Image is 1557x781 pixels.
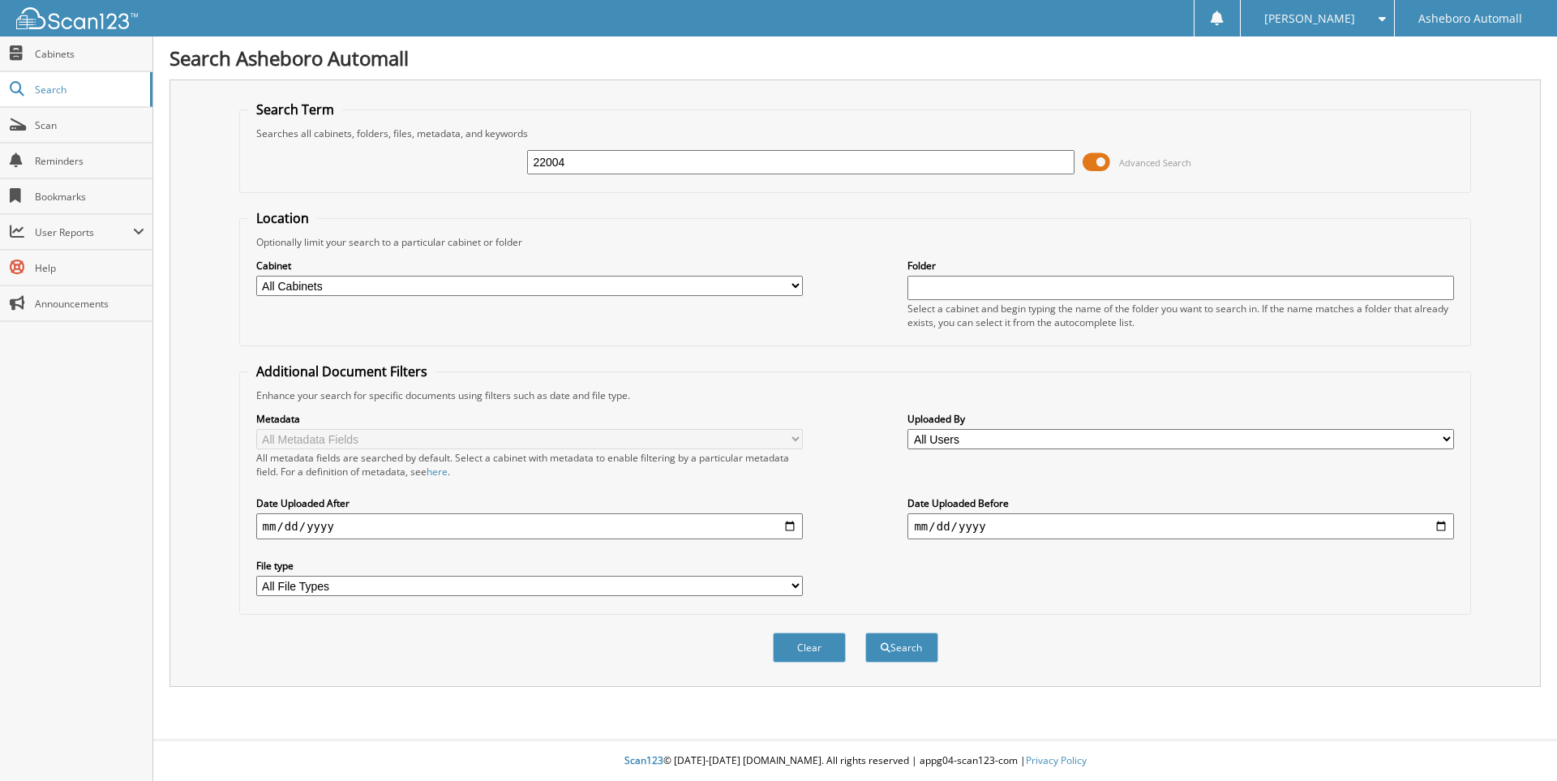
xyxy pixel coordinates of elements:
[16,7,138,29] img: scan123-logo-white.svg
[248,363,435,380] legend: Additional Document Filters
[256,412,803,426] label: Metadata
[1418,14,1522,24] span: Asheboro Automall
[256,496,803,510] label: Date Uploaded After
[907,302,1454,329] div: Select a cabinet and begin typing the name of the folder you want to search in. If the name match...
[35,118,144,132] span: Scan
[907,496,1454,510] label: Date Uploaded Before
[256,451,803,478] div: All metadata fields are searched by default. Select a cabinet with metadata to enable filtering b...
[153,741,1557,781] div: © [DATE]-[DATE] [DOMAIN_NAME]. All rights reserved | appg04-scan123-com |
[773,633,846,663] button: Clear
[1119,157,1191,169] span: Advanced Search
[256,259,803,272] label: Cabinet
[624,753,663,767] span: Scan123
[35,261,144,275] span: Help
[35,154,144,168] span: Reminders
[907,259,1454,272] label: Folder
[427,465,448,478] a: here
[907,412,1454,426] label: Uploaded By
[865,633,938,663] button: Search
[256,513,803,539] input: start
[35,225,133,239] span: User Reports
[248,101,342,118] legend: Search Term
[1026,753,1087,767] a: Privacy Policy
[35,297,144,311] span: Announcements
[248,388,1463,402] div: Enhance your search for specific documents using filters such as date and file type.
[248,235,1463,249] div: Optionally limit your search to a particular cabinet or folder
[907,513,1454,539] input: end
[1476,703,1557,781] iframe: Chat Widget
[35,47,144,61] span: Cabinets
[35,190,144,204] span: Bookmarks
[256,559,803,573] label: File type
[169,45,1541,71] h1: Search Asheboro Automall
[35,83,142,97] span: Search
[1264,14,1355,24] span: [PERSON_NAME]
[248,209,317,227] legend: Location
[248,127,1463,140] div: Searches all cabinets, folders, files, metadata, and keywords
